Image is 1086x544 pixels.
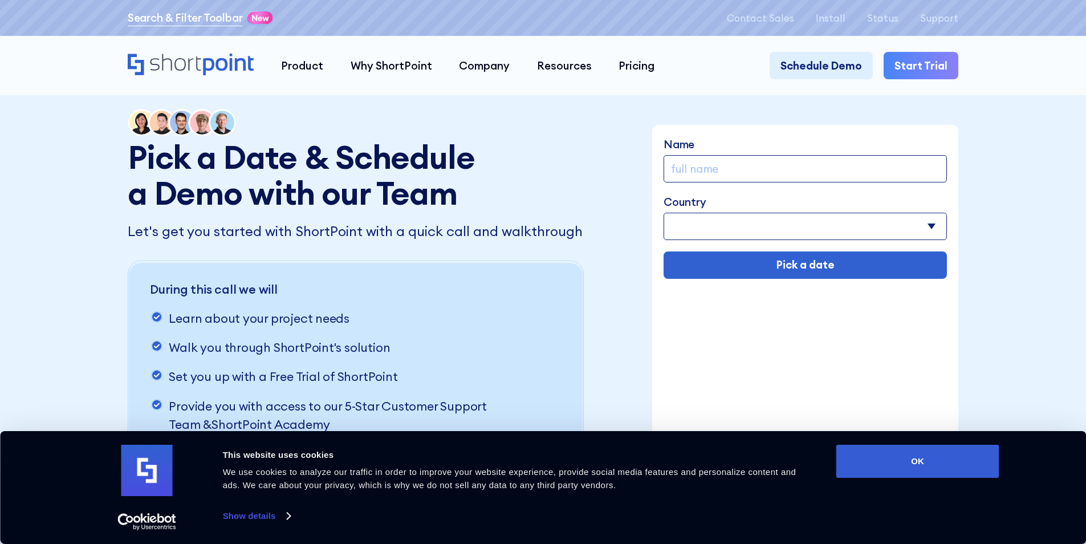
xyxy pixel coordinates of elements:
[169,397,518,435] p: Provide you with access to our 5-Star Customer Support Team &
[445,52,523,79] a: Company
[523,52,605,79] a: Resources
[223,508,290,525] a: Show details
[664,194,947,210] label: Country
[664,136,947,153] label: Name
[128,221,587,242] p: Let's get you started with ShortPoint with a quick call and walkthrough
[150,281,518,299] p: During this call we will
[128,54,254,77] a: Home
[267,52,337,79] a: Product
[605,52,669,79] a: Pricing
[920,13,958,23] a: Support
[169,310,349,328] p: Learn about your project needs
[169,368,397,386] p: Set you up with a Free Trial of ShortPoint
[351,58,432,74] div: Why ShortPoint
[169,339,390,357] p: Walk you through ShortPoint's solution
[128,139,486,211] h1: Pick a Date & Schedule a Demo with our Team
[770,52,873,79] a: Schedule Demo
[664,251,947,279] input: Pick a date
[223,448,811,462] div: This website uses cookies
[537,58,592,74] div: Resources
[619,58,654,74] div: Pricing
[223,467,796,490] span: We use cookies to analyze our traffic in order to improve your website experience, provide social...
[97,513,197,530] a: Usercentrics Cookiebot - opens in a new window
[128,10,243,26] a: Search & Filter Toolbar
[211,416,330,435] a: ShortPoint Academy
[836,445,999,478] button: OK
[867,13,898,23] a: Status
[121,445,173,496] img: logo
[727,13,794,23] a: Contact Sales
[664,136,947,278] form: Demo Form
[459,58,510,74] div: Company
[884,52,958,79] a: Start Trial
[337,52,446,79] a: Why ShortPoint
[816,13,845,23] a: Install
[664,155,947,182] input: full name
[281,58,323,74] div: Product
